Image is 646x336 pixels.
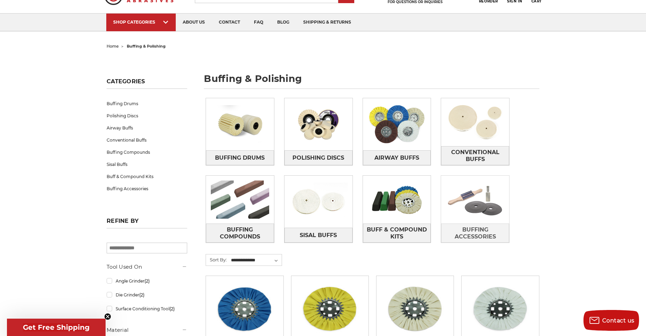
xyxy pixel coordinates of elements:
img: Conventional Buffs [441,98,509,146]
a: Buffing Drums [107,98,187,110]
label: Sort By: [206,254,227,265]
a: Sisal Buffs [107,158,187,170]
a: Buffing Accessories [107,183,187,195]
span: Sisal Buffs [300,229,337,241]
span: Polishing Discs [292,152,344,164]
div: SHOP CATEGORIES [113,19,169,25]
a: blog [270,14,296,31]
select: Sort By: [230,255,282,266]
span: Airway Buffs [374,152,419,164]
span: Conventional Buffs [441,146,509,165]
a: Angle Grinder [107,275,187,287]
img: Sisal Buffs [284,178,353,226]
img: Buffing Drums [206,100,274,148]
span: Get Free Shipping [23,323,90,331]
a: Airway Buffs [107,122,187,134]
h5: Categories [107,78,187,89]
span: Buffing Drums [215,152,265,164]
a: about us [176,14,212,31]
button: Contact us [583,310,639,331]
a: Buff & Compound Kits [107,170,187,183]
a: Buffing Drums [206,150,274,165]
a: Buff & Compound Kits [363,224,431,243]
img: Buffing Compounds [206,176,274,224]
a: shipping & returns [296,14,358,31]
a: Polishing Discs [284,150,353,165]
img: Buff & Compound Kits [363,176,431,224]
a: Airway Buffs [363,150,431,165]
span: (2) [139,292,144,297]
h5: Tool Used On [107,263,187,271]
a: Conventional Buffs [107,134,187,146]
h5: Material [107,326,187,334]
span: (2) [169,306,175,311]
a: Buffing Accessories [441,224,509,243]
a: faq [247,14,270,31]
img: Polishing Discs [284,100,353,148]
a: Polishing Discs [107,110,187,122]
span: (2) [144,278,150,284]
h5: Refine by [107,218,187,228]
img: Buffing Accessories [441,176,509,224]
a: Sisal Buffs [284,228,353,243]
span: Contact us [602,317,635,324]
a: Surface Conditioning Tool [107,303,187,315]
h1: buffing & polishing [204,74,539,89]
span: buffing & polishing [127,44,166,49]
img: Airway Buffs [363,100,431,148]
a: Buffing Compounds [107,146,187,158]
span: Buffing Accessories [441,224,509,243]
div: Get Free ShippingClose teaser [7,319,106,336]
a: Buffing Compounds [206,224,274,243]
a: contact [212,14,247,31]
a: Die Grinder [107,289,187,301]
a: home [107,44,119,49]
a: Conventional Buffs [441,146,509,165]
button: Close teaser [104,313,111,320]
